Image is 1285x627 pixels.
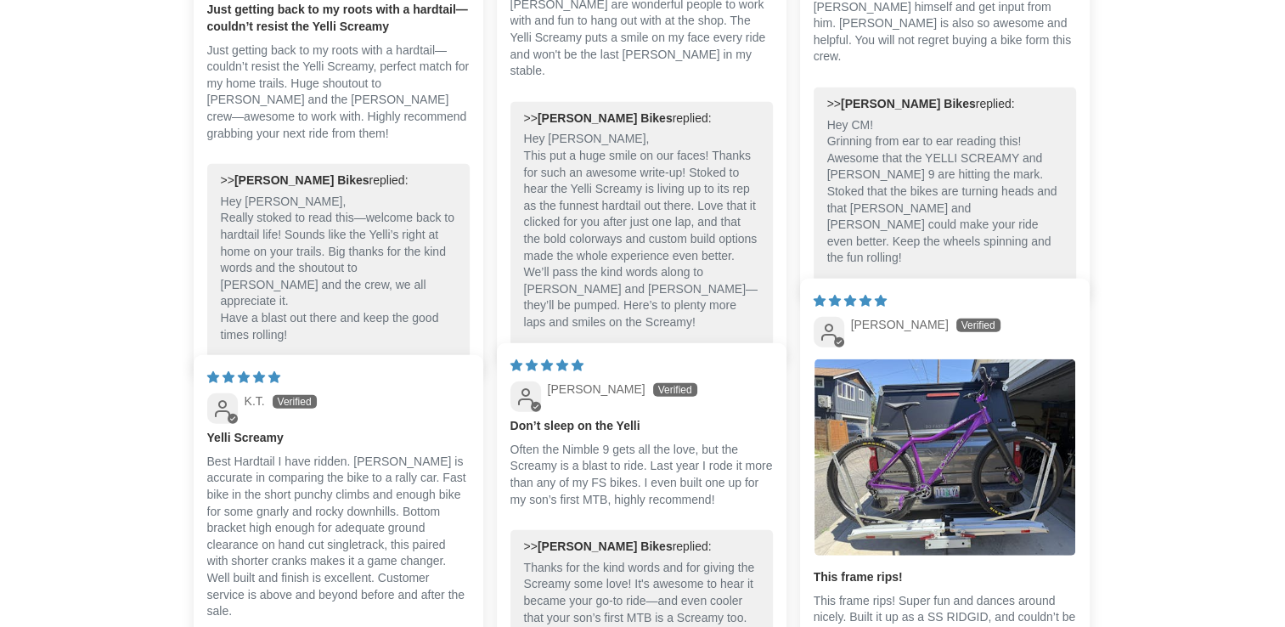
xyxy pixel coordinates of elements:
[814,569,1076,586] b: This frame rips!
[234,173,369,187] b: [PERSON_NAME] Bikes
[524,131,759,330] p: Hey [PERSON_NAME], This put a huge smile on our faces! Thanks for such an awesome write-up! Stoke...
[207,42,470,143] p: Just getting back to my roots with a hardtail—couldn’t resist the Yelli Screamy, perfect match fo...
[510,359,583,372] span: 5 star review
[814,359,1075,555] img: User picture
[207,430,470,447] b: Yelli Screamy
[841,97,976,110] b: [PERSON_NAME] Bikes
[510,442,773,508] p: Often the Nimble 9 gets all the love, but the Screamy is a blast to ride. Last year I rode it mor...
[538,111,673,125] b: [PERSON_NAME] Bikes
[207,2,470,35] b: Just getting back to my roots with a hardtail—couldn’t resist the Yelli Screamy
[221,172,456,189] div: >> replied:
[851,318,949,331] span: [PERSON_NAME]
[524,539,759,556] div: >> replied:
[207,370,280,384] span: 5 star review
[538,539,673,553] b: [PERSON_NAME] Bikes
[245,394,265,408] span: K.T.
[814,359,1076,556] a: Link to user picture 1
[548,382,645,396] span: [PERSON_NAME]
[207,454,470,620] p: Best Hardtail I have ridden. [PERSON_NAME] is accurate in comparing the bike to a rally car. Fast...
[221,194,456,343] p: Hey [PERSON_NAME], Really stoked to read this—welcome back to hardtail life! Sounds like the Yell...
[827,96,1062,113] div: >> replied:
[827,117,1062,267] p: Hey CM! Grinning from ear to ear reading this! Awesome that the YELLI SCREAMY and [PERSON_NAME] 9...
[510,418,773,435] b: Don’t sleep on the Yelli
[814,294,887,308] span: 5 star review
[524,110,759,127] div: >> replied:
